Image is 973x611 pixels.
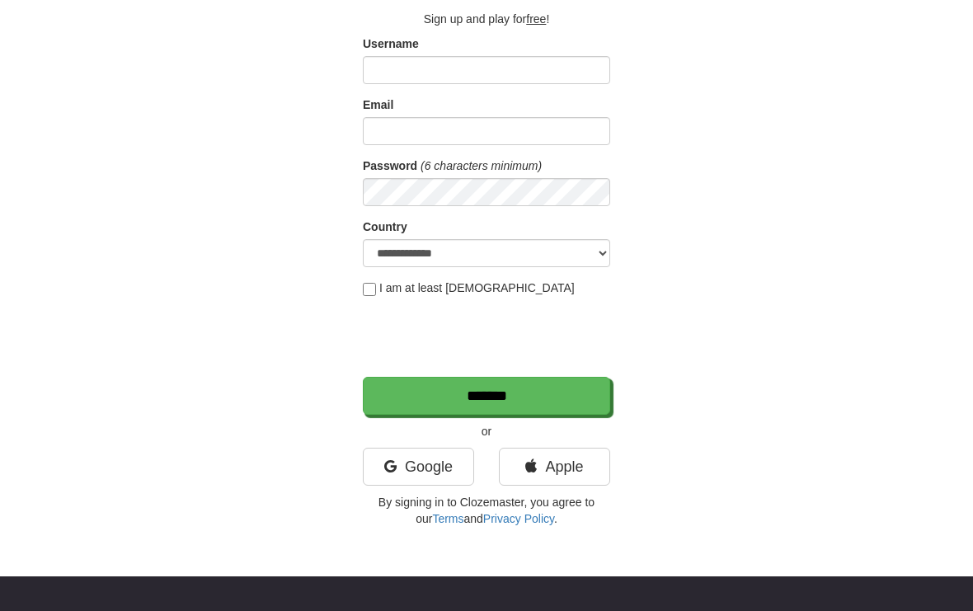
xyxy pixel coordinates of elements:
[363,96,393,113] label: Email
[363,304,613,369] iframe: reCAPTCHA
[499,448,610,486] a: Apple
[421,159,542,172] em: (6 characters minimum)
[526,12,546,26] u: free
[483,512,554,525] a: Privacy Policy
[363,35,419,52] label: Username
[363,280,575,296] label: I am at least [DEMOGRAPHIC_DATA]
[363,157,417,174] label: Password
[432,512,463,525] a: Terms
[363,494,610,527] p: By signing in to Clozemaster, you agree to our and .
[363,423,610,439] p: or
[363,448,474,486] a: Google
[363,11,610,27] p: Sign up and play for !
[363,219,407,235] label: Country
[363,283,376,296] input: I am at least [DEMOGRAPHIC_DATA]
